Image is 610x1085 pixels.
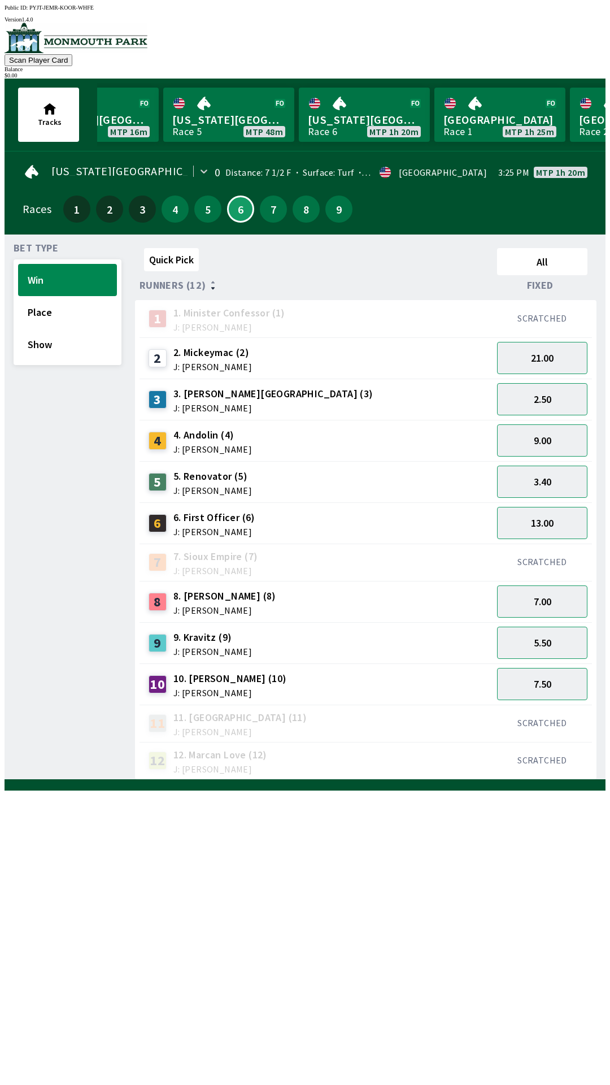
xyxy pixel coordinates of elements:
[149,310,167,328] div: 1
[38,117,62,127] span: Tracks
[497,248,587,275] button: All
[173,630,252,645] span: 9. Kravitz (9)
[493,280,592,291] div: Fixed
[215,168,220,177] div: 0
[497,342,587,374] button: 21.00
[173,387,373,401] span: 3. [PERSON_NAME][GEOGRAPHIC_DATA] (3)
[149,634,167,652] div: 9
[173,710,307,725] span: 11. [GEOGRAPHIC_DATA] (11)
[129,196,156,223] button: 3
[110,127,147,136] span: MTP 16m
[149,390,167,409] div: 3
[5,5,605,11] div: Public ID:
[18,264,117,296] button: Win
[434,88,565,142] a: [GEOGRAPHIC_DATA]Race 1MTP 1h 25m
[28,306,107,319] span: Place
[173,510,255,525] span: 6. First Officer (6)
[497,754,587,766] div: SCRATCHED
[369,127,419,136] span: MTP 1h 20m
[149,253,194,266] span: Quick Pick
[149,432,167,450] div: 4
[173,647,252,656] span: J: [PERSON_NAME]
[497,556,587,567] div: SCRATCHED
[173,606,276,615] span: J: [PERSON_NAME]
[23,205,51,214] div: Races
[443,127,473,136] div: Race 1
[308,127,337,136] div: Race 6
[149,473,167,491] div: 5
[173,549,258,564] span: 7. Sioux Empire (7)
[173,403,373,413] span: J: [PERSON_NAME]
[149,593,167,611] div: 8
[149,714,167,732] div: 11
[140,280,493,291] div: Runners (12)
[164,205,186,213] span: 4
[18,296,117,328] button: Place
[96,196,123,223] button: 2
[497,424,587,457] button: 9.00
[534,434,551,447] span: 9.00
[497,585,587,618] button: 7.00
[308,112,421,127] span: [US_STATE][GEOGRAPHIC_DATA]
[18,328,117,361] button: Show
[149,514,167,532] div: 6
[497,627,587,659] button: 5.50
[325,196,352,223] button: 9
[149,752,167,770] div: 12
[28,274,107,287] span: Win
[291,167,355,178] span: Surface: Turf
[354,167,452,178] span: Track Condition: Fast
[99,205,120,213] span: 2
[231,206,250,212] span: 6
[443,112,556,127] span: [GEOGRAPHIC_DATA]
[5,16,605,23] div: Version 1.4.0
[5,72,605,79] div: $ 0.00
[173,765,267,774] span: J: [PERSON_NAME]
[497,507,587,539] button: 13.00
[63,196,90,223] button: 1
[173,671,287,686] span: 10. [PERSON_NAME] (10)
[497,383,587,415] button: 2.50
[149,675,167,693] div: 10
[173,748,267,762] span: 12. Marcan Love (12)
[173,469,252,484] span: 5. Renovator (5)
[172,127,202,136] div: Race 5
[502,255,582,268] span: All
[579,127,608,136] div: Race 2
[225,167,291,178] span: Distance: 7 1/2 F
[534,636,551,649] span: 5.50
[149,553,167,571] div: 7
[299,88,430,142] a: [US_STATE][GEOGRAPHIC_DATA]Race 6MTP 1h 20m
[5,54,72,66] button: Scan Player Card
[399,168,487,177] div: [GEOGRAPHIC_DATA]
[18,88,79,142] button: Tracks
[5,66,605,72] div: Balance
[173,527,255,536] span: J: [PERSON_NAME]
[173,589,276,604] span: 8. [PERSON_NAME] (8)
[51,167,220,176] span: [US_STATE][GEOGRAPHIC_DATA]
[227,196,254,223] button: 6
[173,727,307,736] span: J: [PERSON_NAME]
[29,5,94,11] span: PYJT-JEMR-KOOR-WHFE
[173,306,285,320] span: 1. Minister Confessor (1)
[293,196,320,223] button: 8
[534,678,551,691] span: 7.50
[14,244,58,253] span: Bet Type
[162,196,189,223] button: 4
[140,281,206,290] span: Runners (12)
[246,127,283,136] span: MTP 48m
[505,127,554,136] span: MTP 1h 25m
[328,205,350,213] span: 9
[536,168,585,177] span: MTP 1h 20m
[66,205,88,213] span: 1
[497,668,587,700] button: 7.50
[263,205,284,213] span: 7
[498,168,529,177] span: 3:25 PM
[534,595,551,608] span: 7.00
[527,281,554,290] span: Fixed
[132,205,153,213] span: 3
[173,323,285,332] span: J: [PERSON_NAME]
[197,205,219,213] span: 5
[534,393,551,406] span: 2.50
[497,466,587,498] button: 3.40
